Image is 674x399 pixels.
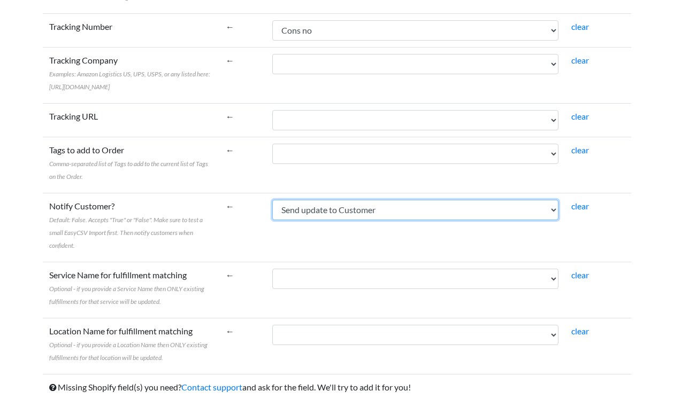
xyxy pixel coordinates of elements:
td: ← [219,137,266,193]
span: Default: False. Accepts "True" or "False". Make sure to test a small EasyCSV Import first. Then n... [49,216,203,249]
a: clear [571,326,589,336]
td: ← [219,318,266,374]
a: clear [571,111,589,121]
span: Optional - if you provide a Location Name then ONLY existing fulfillments for that location will ... [49,341,208,362]
td: ← [219,193,266,262]
label: Location Name for fulfillment matching [49,325,213,363]
span: Optional - if you provide a Service Name then ONLY existing fulfillments for that service will be... [49,285,204,306]
label: Notify Customer? [49,200,213,251]
a: clear [571,55,589,65]
td: ← [219,47,266,103]
label: Tracking Company [49,54,213,92]
td: ← [219,13,266,47]
a: Contact support [181,382,242,392]
span: Comma-separated list of Tags to add to the current list of Tags on the Order. [49,160,208,181]
label: Tracking Number [49,20,112,33]
a: clear [571,270,589,280]
td: ← [219,103,266,137]
a: clear [571,145,589,155]
td: ← [219,262,266,318]
a: clear [571,201,589,211]
label: Tags to add to Order [49,144,213,182]
a: clear [571,21,589,32]
iframe: Drift Widget Chat Controller [621,346,661,386]
span: Examples: Amazon Logistics US, UPS, USPS, or any listed here: [URL][DOMAIN_NAME] [49,70,210,91]
label: Tracking URL [49,110,98,123]
label: Service Name for fulfillment matching [49,269,213,307]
